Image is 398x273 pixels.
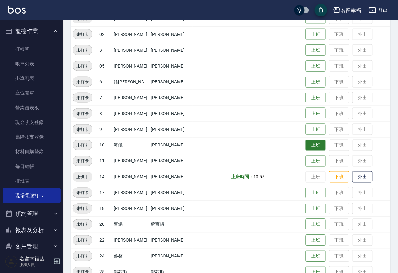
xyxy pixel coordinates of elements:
[5,255,18,268] img: Person
[98,90,112,106] td: 7
[306,250,326,262] button: 上班
[3,23,61,39] button: 櫃檯作業
[149,74,193,90] td: [PERSON_NAME]
[112,248,149,264] td: 藝馨
[98,217,112,232] td: 20
[306,92,326,104] button: 上班
[112,90,149,106] td: [PERSON_NAME]
[98,26,112,42] td: 02
[19,262,52,268] p: 服務人員
[149,121,193,137] td: [PERSON_NAME]
[73,31,92,38] span: 未打卡
[112,217,149,232] td: 育鋗
[73,253,92,260] span: 未打卡
[73,47,92,54] span: 未打卡
[306,187,326,199] button: 上班
[112,185,149,201] td: [PERSON_NAME]
[3,205,61,222] button: 預約管理
[73,142,92,149] span: 未打卡
[98,58,112,74] td: 05
[112,26,149,42] td: [PERSON_NAME]
[306,29,326,40] button: 上班
[149,248,193,264] td: [PERSON_NAME]
[73,63,92,69] span: 未打卡
[98,74,112,90] td: 6
[112,137,149,153] td: 海龜
[73,110,92,117] span: 未打卡
[331,4,363,17] button: 名留幸福
[3,144,61,159] a: 材料自購登錄
[3,115,61,130] a: 現金收支登錄
[73,94,92,101] span: 未打卡
[3,42,61,56] a: 打帳單
[352,171,373,183] button: 外出
[149,169,193,185] td: [PERSON_NAME]
[98,201,112,217] td: 18
[3,56,61,71] a: 帳單列表
[112,121,149,137] td: [PERSON_NAME]
[112,42,149,58] td: [PERSON_NAME]
[3,238,61,255] button: 客戶管理
[98,169,112,185] td: 14
[306,44,326,56] button: 上班
[306,155,326,167] button: 上班
[149,90,193,106] td: [PERSON_NAME]
[112,169,149,185] td: [PERSON_NAME]
[98,153,112,169] td: 11
[3,101,61,115] a: 營業儀表板
[149,106,193,121] td: [PERSON_NAME]
[306,60,326,72] button: 上班
[3,159,61,174] a: 每日結帳
[73,158,92,165] span: 未打卡
[306,235,326,246] button: 上班
[3,86,61,100] a: 座位開單
[306,124,326,135] button: 上班
[149,58,193,74] td: [PERSON_NAME]
[73,205,92,212] span: 未打卡
[112,58,149,74] td: [PERSON_NAME]
[19,256,52,262] h5: 名留幸福店
[3,188,61,203] a: 現場電腦打卡
[306,203,326,215] button: 上班
[73,174,92,180] span: 上班中
[112,232,149,248] td: [PERSON_NAME]
[98,42,112,58] td: 3
[149,42,193,58] td: [PERSON_NAME]
[341,6,361,14] div: 名留幸福
[306,76,326,88] button: 上班
[253,174,264,179] span: 10:57
[149,217,193,232] td: 蘇育鋗
[73,79,92,85] span: 未打卡
[149,185,193,201] td: [PERSON_NAME]
[73,190,92,196] span: 未打卡
[73,221,92,228] span: 未打卡
[231,174,254,179] b: 上班時間：
[112,74,149,90] td: 語[PERSON_NAME]
[3,71,61,86] a: 掛單列表
[3,130,61,144] a: 高階收支登錄
[306,140,326,151] button: 上班
[306,108,326,120] button: 上班
[98,137,112,153] td: 10
[149,232,193,248] td: [PERSON_NAME]
[73,237,92,244] span: 未打卡
[98,106,112,121] td: 8
[149,137,193,153] td: [PERSON_NAME]
[3,222,61,238] button: 報表及分析
[149,201,193,217] td: [PERSON_NAME]
[149,26,193,42] td: [PERSON_NAME]
[98,185,112,201] td: 17
[366,4,390,16] button: 登出
[306,219,326,231] button: 上班
[315,4,327,16] button: save
[112,153,149,169] td: [PERSON_NAME]
[8,6,26,14] img: Logo
[73,126,92,133] span: 未打卡
[98,121,112,137] td: 9
[149,153,193,169] td: [PERSON_NAME]
[98,232,112,248] td: 22
[329,171,349,183] button: 下班
[3,174,61,188] a: 排班表
[112,201,149,217] td: [PERSON_NAME]
[112,106,149,121] td: [PERSON_NAME]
